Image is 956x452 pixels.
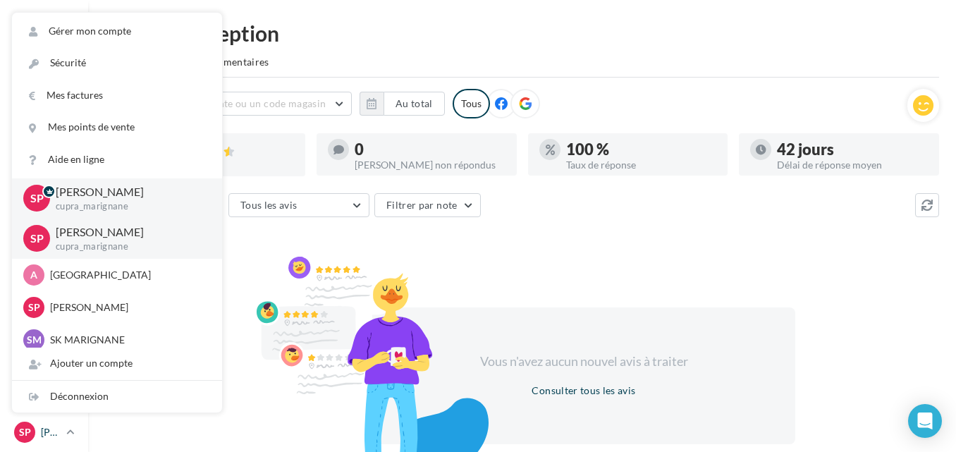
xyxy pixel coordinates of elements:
span: Sp [30,231,44,247]
a: Sp [PERSON_NAME] [11,419,77,446]
button: Au total [360,92,445,116]
span: SM [27,333,42,347]
button: Choisir un point de vente ou un code magasin [105,92,352,116]
span: Sp [19,425,31,439]
div: Taux de réponse [566,160,717,170]
p: [PERSON_NAME] [56,184,200,200]
button: Consulter tous les avis [526,382,641,399]
div: 42 jours [777,142,928,157]
span: Sp [30,190,44,207]
button: Filtrer par note [374,193,481,217]
div: Boîte de réception [105,23,939,44]
button: Au total [384,92,445,116]
p: cupra_marignane [56,240,200,253]
a: Sécurité [12,47,222,79]
div: Délai de réponse moyen [777,160,928,170]
div: Open Intercom Messenger [908,404,942,438]
span: A [30,268,37,282]
span: Sp [28,300,40,314]
p: [PERSON_NAME] [50,300,205,314]
a: Mes points de vente [12,111,222,143]
p: SK MARIGNANE [50,333,205,347]
p: cupra_marignane [56,200,200,213]
a: Aide en ligne [12,144,222,176]
button: Tous les avis [228,193,369,217]
div: Déconnexion [12,381,222,413]
div: 0 [355,142,505,157]
div: Vous n'avez aucun nouvel avis à traiter [462,353,705,371]
p: [PERSON_NAME] [41,425,61,439]
p: [GEOGRAPHIC_DATA] [50,268,205,282]
span: Tous les avis [240,199,298,211]
div: Tous [453,89,490,118]
div: Ajouter un compte [12,348,222,379]
span: Commentaires [202,55,269,69]
div: [PERSON_NAME] non répondus [355,160,505,170]
a: Gérer mon compte [12,16,222,47]
a: Mes factures [12,80,222,111]
p: [PERSON_NAME] [56,224,200,240]
div: 100 % [566,142,717,157]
